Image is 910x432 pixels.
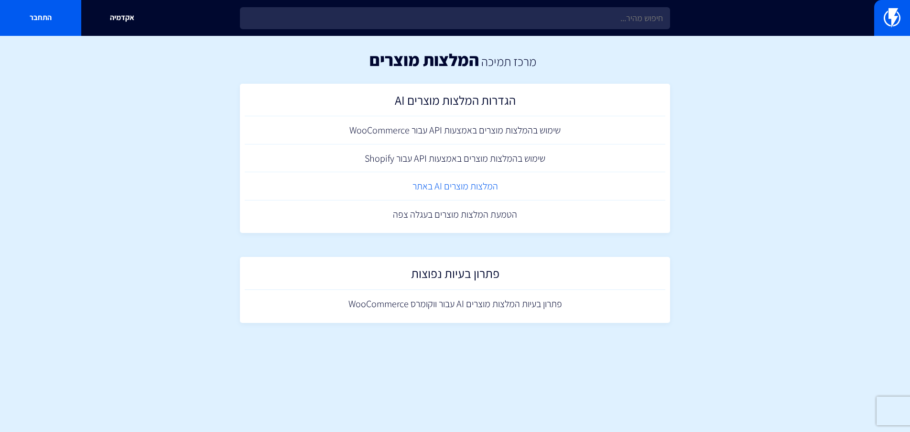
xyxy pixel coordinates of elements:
[240,7,670,29] input: חיפוש מהיר...
[245,144,665,173] a: שימוש בהמלצות מוצרים באמצעות API עבור Shopify
[369,50,479,69] h1: המלצות מוצרים
[245,262,665,290] a: פתרון בעיות נפוצות
[249,93,661,112] h2: הגדרות המלצות מוצרים AI
[481,53,536,69] a: מרכז תמיכה
[249,266,661,285] h2: פתרון בעיות נפוצות
[245,172,665,200] a: המלצות מוצרים AI באתר
[245,290,665,318] a: פתרון בעיות המלצות מוצרים AI עבור ווקומרס WooCommerce
[245,200,665,229] a: הטמעת המלצות מוצרים בעגלה צפה
[245,116,665,144] a: שימוש בהמלצות מוצרים באמצעות API עבור WooCommerce
[245,89,665,117] a: הגדרות המלצות מוצרים AI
